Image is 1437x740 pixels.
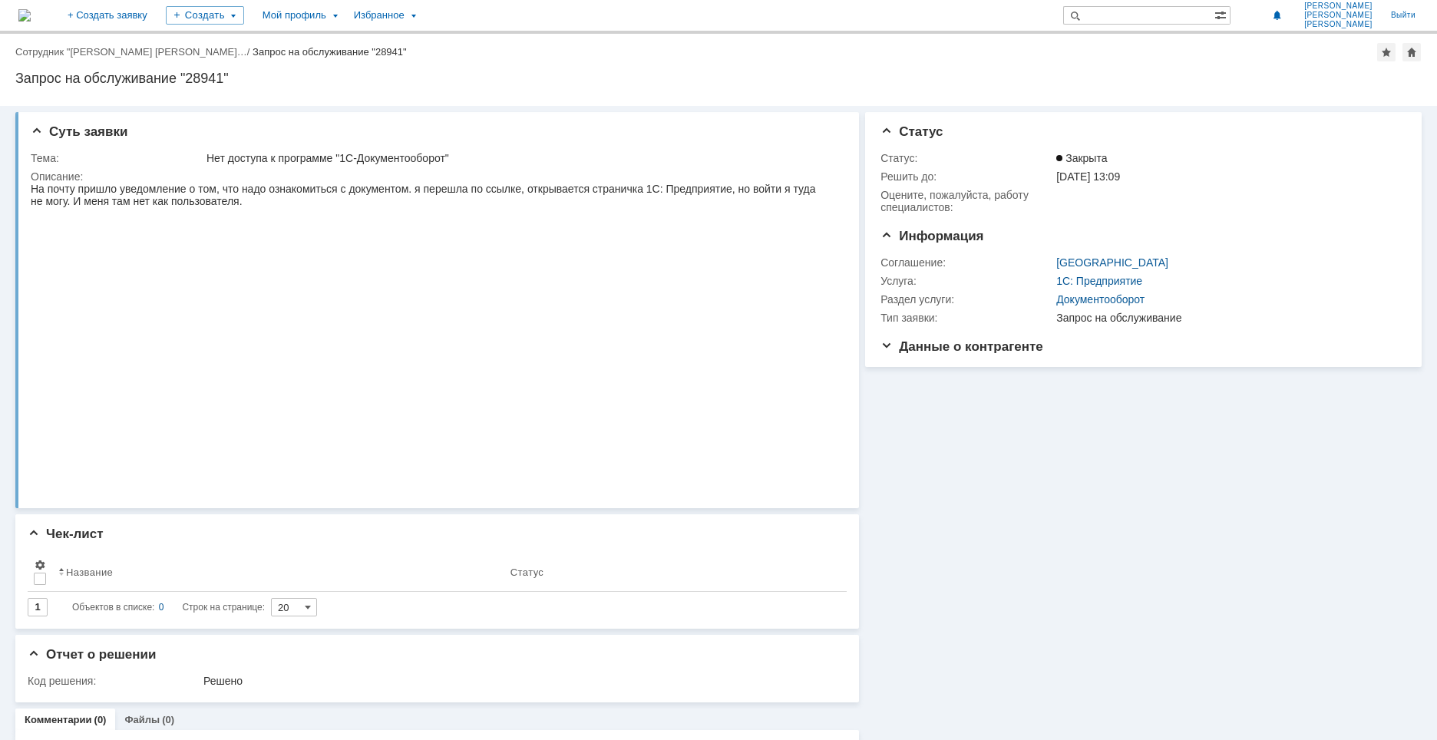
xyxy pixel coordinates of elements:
a: Комментарии [25,714,92,725]
span: [PERSON_NAME] [1304,20,1373,29]
div: Решить до: [880,170,1053,183]
div: 0 [159,598,164,616]
div: (0) [94,714,107,725]
a: Перейти на домашнюю страницу [18,9,31,21]
div: Запрос на обслуживание [1056,312,1398,324]
th: Статус [504,553,834,592]
div: Код решения: [28,675,200,687]
span: Данные о контрагенте [880,339,1043,354]
span: [DATE] 13:09 [1056,170,1120,183]
span: Суть заявки [31,124,127,139]
div: Создать [166,6,244,25]
div: Тип заявки: [880,312,1053,324]
a: Документооборот [1056,293,1145,306]
span: Отчет о решении [28,647,156,662]
th: Название [52,553,504,592]
i: Строк на странице: [72,598,265,616]
div: Описание: [31,170,839,183]
div: Услуга: [880,275,1053,287]
span: Объектов в списке: [72,602,154,613]
span: [PERSON_NAME] [1304,2,1373,11]
div: Статус [510,567,543,578]
div: Тема: [31,152,203,164]
div: Oцените, пожалуйста, работу специалистов: [880,189,1053,213]
div: Соглашение: [880,256,1053,269]
div: / [15,46,253,58]
span: Статус [880,124,943,139]
span: Расширенный поиск [1214,7,1230,21]
span: Настройки [34,559,46,571]
a: 1С: Предприятие [1056,275,1142,287]
span: Информация [880,229,983,243]
div: Добавить в избранное [1377,43,1396,61]
div: Статус: [880,152,1053,164]
div: Запрос на обслуживание "28941" [15,71,1422,86]
span: Чек-лист [28,527,104,541]
a: Файлы [124,714,160,725]
span: Закрыта [1056,152,1107,164]
div: Сделать домашней страницей [1402,43,1421,61]
div: Нет доступа к программе "1С-Документооборот" [206,152,836,164]
a: Сотрудник "[PERSON_NAME] [PERSON_NAME]… [15,46,247,58]
div: Раздел услуги: [880,293,1053,306]
div: (0) [162,714,174,725]
div: Решено [203,675,836,687]
div: Название [66,567,113,578]
a: [GEOGRAPHIC_DATA] [1056,256,1168,269]
div: Запрос на обслуживание "28941" [253,46,407,58]
img: logo [18,9,31,21]
span: [PERSON_NAME] [1304,11,1373,20]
